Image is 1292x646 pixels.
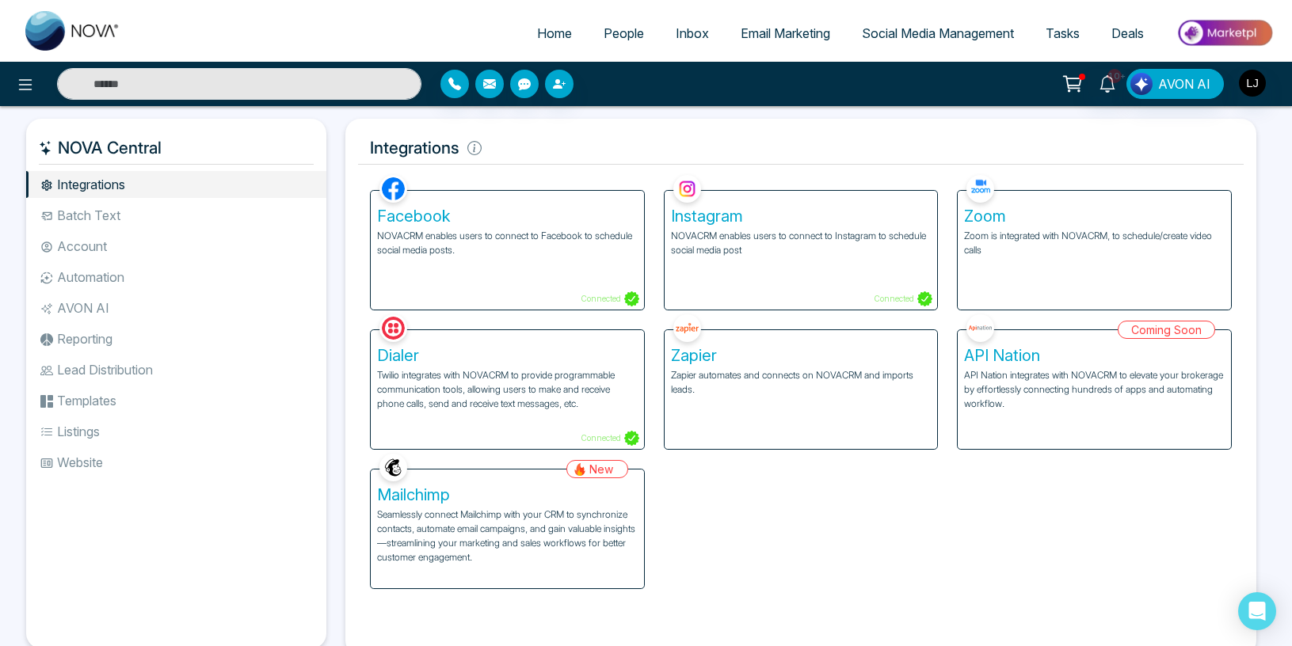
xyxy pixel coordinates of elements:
[26,233,326,260] li: Account
[39,131,314,165] h5: NOVA Central
[1239,70,1266,97] img: User Avatar
[26,294,326,321] li: AVON AI
[26,325,326,352] li: Reporting
[1096,18,1160,48] a: Deals
[673,175,701,203] img: Instagram
[25,11,120,51] img: Nova CRM Logo
[377,346,638,365] h5: Dialer
[377,368,638,411] p: Twilio integrates with NOVACRM to provide programmable communication tools, allowing users to mak...
[874,291,932,306] p: Connected
[521,18,588,48] a: Home
[1238,592,1276,630] div: Open Intercom Messenger
[566,460,628,478] div: New
[1168,15,1282,51] img: Market-place.gif
[581,291,639,306] p: Connected
[673,314,701,342] img: Zapier
[725,18,846,48] a: Email Marketing
[26,418,326,445] li: Listings
[377,229,638,257] p: NOVACRM enables users to connect to Facebook to schedule social media posts.
[26,202,326,229] li: Batch Text
[624,431,639,446] img: Connected
[377,207,638,226] h5: Facebook
[1130,73,1153,95] img: Lead Flow
[1088,69,1126,97] a: 10+
[574,463,586,476] img: new-tag
[26,387,326,414] li: Templates
[862,25,1014,41] span: Social Media Management
[966,175,994,203] img: Zoom
[671,207,932,226] h5: Instagram
[358,131,1244,165] h5: Integrations
[604,25,644,41] span: People
[846,18,1030,48] a: Social Media Management
[537,25,572,41] span: Home
[377,485,638,504] h5: Mailchimp
[671,368,932,397] p: Zapier automates and connects on NOVACRM and imports leads.
[26,449,326,476] li: Website
[917,291,932,306] img: Connected
[26,264,326,291] li: Automation
[671,229,932,257] p: NOVACRM enables users to connect to Instagram to schedule social media post
[379,454,407,481] img: Mailchimp
[1030,18,1096,48] a: Tasks
[624,291,639,306] img: Connected
[964,229,1225,257] p: Zoom is integrated with NOVACRM, to schedule/create video calls
[581,431,639,446] p: Connected
[964,207,1225,226] h5: Zoom
[1046,25,1080,41] span: Tasks
[26,356,326,383] li: Lead Distribution
[588,18,660,48] a: People
[1126,69,1224,99] button: AVON AI
[741,25,830,41] span: Email Marketing
[1107,69,1122,83] span: 10+
[660,18,725,48] a: Inbox
[379,314,407,342] img: Dialer
[377,507,638,564] p: Seamlessly connect Mailchimp with your CRM to synchronize contacts, automate email campaigns, and...
[671,346,932,365] h5: Zapier
[1158,74,1210,93] span: AVON AI
[676,25,709,41] span: Inbox
[379,175,407,203] img: Facebook
[1111,25,1144,41] span: Deals
[26,171,326,198] li: Integrations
